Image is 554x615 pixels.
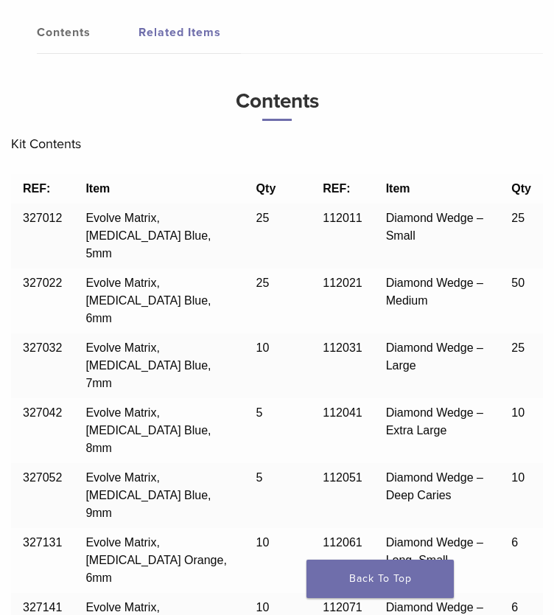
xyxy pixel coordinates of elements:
[85,182,110,195] b: Item
[256,182,276,195] b: Qty
[85,536,226,584] span: Evolve Matrix, [MEDICAL_DATA] Orange, 6mm
[23,406,62,419] span: 327042
[306,560,454,598] a: Back To Top
[138,12,240,53] a: Related Items
[323,277,362,289] span: 112021
[511,182,531,195] b: Qty
[11,133,543,155] p: Kit Contents
[85,277,211,324] span: Evolve Matrix, [MEDICAL_DATA] Blue, 6mm
[323,182,350,195] b: REF:
[23,536,62,549] span: 327131
[23,212,62,224] span: 327012
[256,601,270,614] span: 10
[386,212,483,242] span: Diamond Wedge – Small
[386,406,483,437] span: Diamond Wedge – Extra Large
[256,536,270,549] span: 10
[386,471,483,501] span: Diamond Wedge – Deep Caries
[323,536,362,549] span: 112061
[511,601,518,614] span: 6
[323,341,362,354] span: 112031
[11,83,543,121] h3: Contents
[323,471,362,484] span: 112051
[386,536,483,566] span: Diamond Wedge – Long, Small
[323,406,362,419] span: 112041
[386,277,483,307] span: Diamond Wedge – Medium
[323,212,362,224] span: 112011
[323,601,362,614] span: 112071
[256,471,263,484] span: 5
[85,471,211,519] span: Evolve Matrix, [MEDICAL_DATA] Blue, 9mm
[256,212,270,224] span: 25
[511,406,525,419] span: 10
[37,12,138,53] a: Contents
[85,406,211,454] span: Evolve Matrix, [MEDICAL_DATA] Blue, 8mm
[23,182,50,195] b: REF:
[85,341,211,389] span: Evolve Matrix, [MEDICAL_DATA] Blue, 7mm
[256,406,263,419] span: 5
[23,277,62,289] span: 327022
[511,471,525,484] span: 10
[23,471,62,484] span: 327052
[256,277,270,289] span: 25
[256,341,270,354] span: 10
[386,341,483,372] span: Diamond Wedge – Large
[511,277,525,289] span: 50
[511,341,525,354] span: 25
[511,536,518,549] span: 6
[23,601,62,614] span: 327141
[511,212,525,224] span: 25
[23,341,62,354] span: 327032
[386,182,410,195] b: Item
[85,212,211,260] span: Evolve Matrix, [MEDICAL_DATA] Blue, 5mm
